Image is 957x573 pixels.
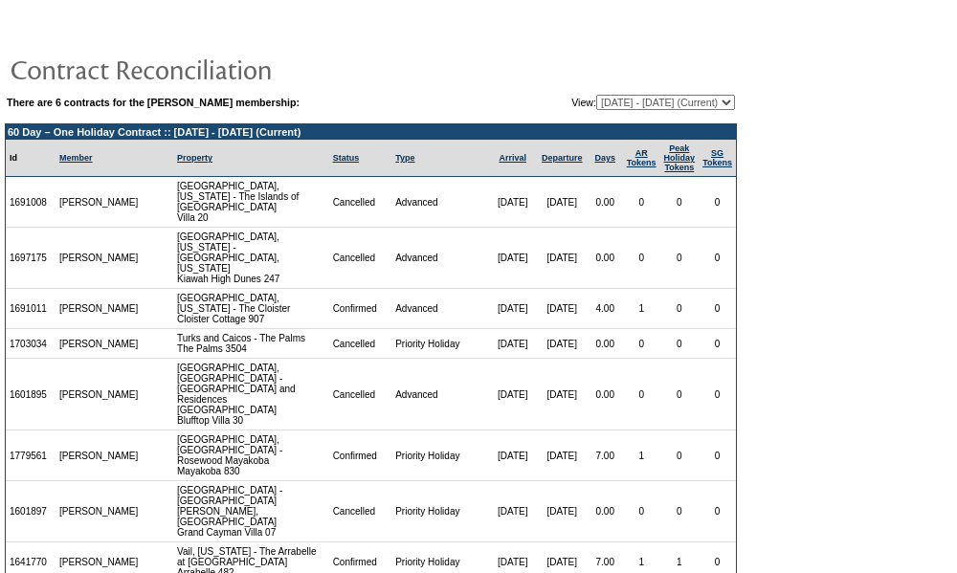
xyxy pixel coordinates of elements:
[6,481,56,542] td: 1601897
[6,177,56,228] td: 1691008
[588,430,623,481] td: 7.00
[329,289,392,329] td: Confirmed
[623,228,660,289] td: 0
[56,481,143,542] td: [PERSON_NAME]
[699,289,736,329] td: 0
[56,329,143,359] td: [PERSON_NAME]
[173,228,329,289] td: [GEOGRAPHIC_DATA], [US_STATE] - [GEOGRAPHIC_DATA], [US_STATE] Kiawah High Dunes 247
[56,289,143,329] td: [PERSON_NAME]
[588,359,623,430] td: 0.00
[702,148,732,167] a: SGTokens
[594,153,615,163] a: Days
[329,430,392,481] td: Confirmed
[623,289,660,329] td: 1
[177,153,212,163] a: Property
[56,177,143,228] td: [PERSON_NAME]
[499,153,526,163] a: Arrival
[660,430,700,481] td: 0
[699,228,736,289] td: 0
[699,430,736,481] td: 0
[173,329,329,359] td: Turks and Caicos - The Palms The Palms 3504
[173,430,329,481] td: [GEOGRAPHIC_DATA], [GEOGRAPHIC_DATA] - Rosewood Mayakoba Mayakoba 830
[56,228,143,289] td: [PERSON_NAME]
[6,140,56,177] td: Id
[391,177,488,228] td: Advanced
[391,289,488,329] td: Advanced
[56,359,143,430] td: [PERSON_NAME]
[391,228,488,289] td: Advanced
[391,430,488,481] td: Priority Holiday
[699,177,736,228] td: 0
[537,359,588,430] td: [DATE]
[475,95,735,110] td: View:
[588,228,623,289] td: 0.00
[59,153,93,163] a: Member
[488,228,536,289] td: [DATE]
[699,359,736,430] td: 0
[488,289,536,329] td: [DATE]
[588,329,623,359] td: 0.00
[488,430,536,481] td: [DATE]
[537,430,588,481] td: [DATE]
[588,289,623,329] td: 4.00
[660,359,700,430] td: 0
[6,430,56,481] td: 1779561
[173,359,329,430] td: [GEOGRAPHIC_DATA], [GEOGRAPHIC_DATA] - [GEOGRAPHIC_DATA] and Residences [GEOGRAPHIC_DATA] Bluffto...
[488,329,536,359] td: [DATE]
[537,289,588,329] td: [DATE]
[56,430,143,481] td: [PERSON_NAME]
[6,228,56,289] td: 1697175
[173,481,329,542] td: [GEOGRAPHIC_DATA] - [GEOGRAPHIC_DATA][PERSON_NAME], [GEOGRAPHIC_DATA] Grand Cayman Villa 07
[623,359,660,430] td: 0
[329,228,392,289] td: Cancelled
[660,481,700,542] td: 0
[588,177,623,228] td: 0.00
[6,289,56,329] td: 1691011
[627,148,657,167] a: ARTokens
[660,289,700,329] td: 0
[173,289,329,329] td: [GEOGRAPHIC_DATA], [US_STATE] - The Cloister Cloister Cottage 907
[6,359,56,430] td: 1601895
[537,177,588,228] td: [DATE]
[329,481,392,542] td: Cancelled
[623,177,660,228] td: 0
[488,177,536,228] td: [DATE]
[333,153,360,163] a: Status
[660,177,700,228] td: 0
[537,228,588,289] td: [DATE]
[488,481,536,542] td: [DATE]
[664,143,696,172] a: Peak HolidayTokens
[623,329,660,359] td: 0
[699,481,736,542] td: 0
[542,153,583,163] a: Departure
[173,177,329,228] td: [GEOGRAPHIC_DATA], [US_STATE] - The Islands of [GEOGRAPHIC_DATA] Villa 20
[10,50,392,88] img: pgTtlContractReconciliation.gif
[391,481,488,542] td: Priority Holiday
[329,359,392,430] td: Cancelled
[660,228,700,289] td: 0
[588,481,623,542] td: 0.00
[7,97,300,108] b: There are 6 contracts for the [PERSON_NAME] membership:
[488,359,536,430] td: [DATE]
[660,329,700,359] td: 0
[391,359,488,430] td: Advanced
[699,329,736,359] td: 0
[6,124,736,140] td: 60 Day – One Holiday Contract :: [DATE] - [DATE] (Current)
[6,329,56,359] td: 1703034
[391,329,488,359] td: Priority Holiday
[537,329,588,359] td: [DATE]
[395,153,414,163] a: Type
[623,430,660,481] td: 1
[329,177,392,228] td: Cancelled
[623,481,660,542] td: 0
[329,329,392,359] td: Cancelled
[537,481,588,542] td: [DATE]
